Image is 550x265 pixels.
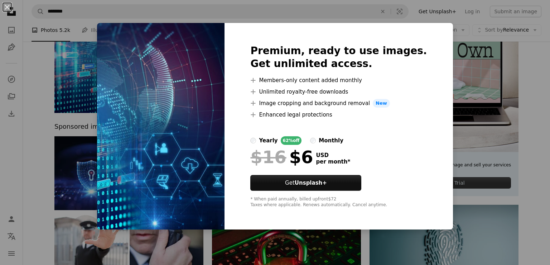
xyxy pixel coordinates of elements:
button: GetUnsplash+ [250,175,361,191]
span: $16 [250,148,286,166]
input: monthly [310,138,316,143]
div: * When paid annually, billed upfront $72 Taxes where applicable. Renews automatically. Cancel any... [250,197,427,208]
strong: Unsplash+ [295,180,327,186]
div: yearly [259,136,278,145]
li: Enhanced legal protections [250,110,427,119]
span: per month * [316,158,350,165]
h2: Premium, ready to use images. Get unlimited access. [250,44,427,70]
span: USD [316,152,350,158]
div: $6 [250,148,313,166]
span: New [373,99,390,108]
div: monthly [319,136,343,145]
li: Image cropping and background removal [250,99,427,108]
div: 62% off [281,136,302,145]
img: premium_photo-1661878265739-da90bc1af051 [97,23,225,229]
li: Members-only content added monthly [250,76,427,85]
input: yearly62%off [250,138,256,143]
li: Unlimited royalty-free downloads [250,87,427,96]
